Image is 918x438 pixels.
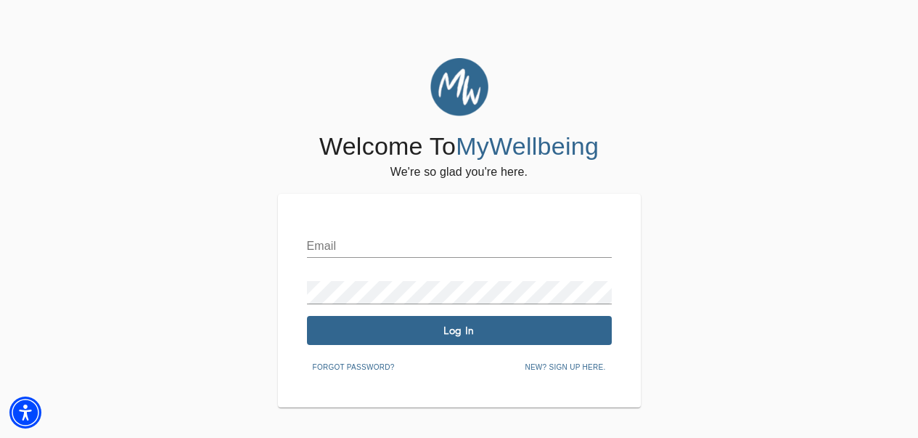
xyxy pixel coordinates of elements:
div: Accessibility Menu [9,397,41,429]
span: MyWellbeing [456,132,599,160]
button: Log In [307,316,612,345]
button: Forgot password? [307,357,401,378]
span: Forgot password? [313,361,395,374]
button: New? Sign up here. [519,357,611,378]
img: MyWellbeing [430,58,488,116]
a: Forgot password? [307,360,401,372]
h4: Welcome To [319,131,599,162]
h6: We're so glad you're here. [390,162,528,182]
span: New? Sign up here. [525,361,605,374]
span: Log In [313,324,606,338]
